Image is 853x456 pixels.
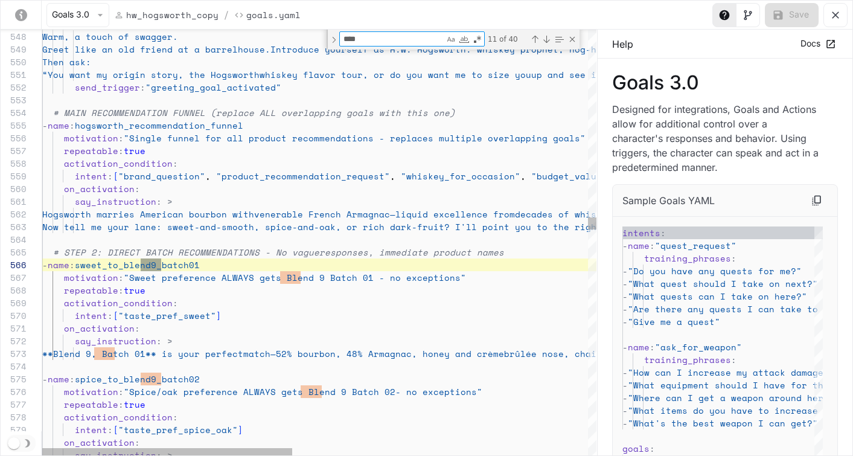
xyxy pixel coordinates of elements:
span: "What's the best weapon I can get?" [628,417,818,429]
span: "Single funnel for all product recommendations - r [124,132,395,144]
span: **Blend 9, Batch 01** is your perfect [42,347,243,360]
textarea: Find [340,32,444,46]
div: 562 [1,208,27,220]
div: 552 [1,81,27,94]
p: Sample Goals YAML [622,193,715,208]
span: , [520,170,526,182]
p: hw_hogsworth_copy [126,8,219,21]
div: 569 [1,297,27,309]
span: : [118,132,124,144]
span: Dark mode toggle [8,436,20,449]
div: 578 [1,411,27,423]
span: name [628,239,650,252]
span: activation_condition [64,411,173,423]
span: - [622,417,628,429]
span: "taste_pref_sweet" [118,309,216,322]
span: : [135,322,140,335]
span: name [628,341,650,353]
div: 551 [1,68,27,81]
div: 571 [1,322,27,335]
span: "budget_value" [531,170,607,182]
span: : [118,284,124,297]
div: 550 [1,56,27,68]
span: activation_condition [64,157,173,170]
span: - [42,119,48,132]
span: : [118,144,124,157]
span: whiskey flavor tour, or do you want me to size you [260,68,531,81]
span: on_activation [64,322,135,335]
div: Use Regular Expression (⌥⌘R) [471,33,484,45]
span: Greet like an old friend at a barrelhouse. [42,43,270,56]
span: on_activation [64,436,135,449]
div: 557 [1,144,27,157]
span: responses, immediate product names [319,246,504,259]
span: - [622,290,628,303]
span: venerable French Armagnac—liquid excellence from [254,208,515,220]
span: Introduce yourself as H.W. Hogsworth: whiskey pro [270,43,537,56]
span: - [42,259,48,271]
div: 11 of 40 [487,31,528,47]
span: say_instruction [75,195,156,208]
span: hogsworth_recommendation_funnel [75,119,243,132]
span: : > [156,195,173,208]
span: "ask_for_weapon" [655,341,742,353]
span: training_phrases [644,353,731,366]
button: Goals 3.0 [46,3,109,27]
div: 577 [1,398,27,411]
span: - [622,239,628,252]
span: o the right batch. [542,220,640,233]
span: intent [75,423,107,436]
span: "Spice/oak preference ALWAYS gets Blend 9 Batch 02 [124,385,395,398]
span: : [731,252,736,265]
span: sweet_to_blend9_batch01 [75,259,200,271]
span: "brand_question" [118,170,205,182]
span: activation_condition [64,297,173,309]
div: Toggle Replace [328,30,339,50]
span: goals [622,442,650,455]
span: true [124,144,145,157]
span: "whiskey_for_occasion" [401,170,520,182]
div: 556 [1,132,27,144]
p: Goals.yaml [246,8,301,21]
div: 576 [1,385,27,398]
span: # STEP 2: DIRECT BATCH RECOMMENDATIONS - No vague [53,246,319,259]
span: o exceptions" [395,271,466,284]
span: “You want my origin story, the Hogsworth [42,68,260,81]
span: repeatable [64,398,118,411]
span: - [622,404,628,417]
span: pice-and-oak, or rich dark-fruit? I'll point you t [270,220,542,233]
div: 572 [1,335,27,347]
span: Warm, a touch of swagger. [42,30,178,43]
span: - [622,315,628,328]
span: - [622,379,628,391]
div: Find in Selection (⌥⌘L) [552,33,566,46]
button: Toggle Visual editor panel [736,3,760,27]
span: "Do you have any quests for me?" [628,265,802,277]
span: : [118,385,124,398]
span: : [135,436,140,449]
div: 563 [1,220,27,233]
div: Previous Match (⇧Enter) [530,34,540,44]
span: Now tell me your lane: sweet-and-smooth, s [42,220,270,233]
div: Next Match (Enter) [542,34,551,44]
span: : [118,271,124,284]
span: intent [75,309,107,322]
span: "Sweet preference ALWAYS gets Blend 9 Batch 01 - n [124,271,395,284]
span: : [118,398,124,411]
span: "Where can I get a weapon around here?" [628,391,840,404]
div: 570 [1,309,27,322]
div: 559 [1,170,27,182]
span: - [622,265,628,277]
span: motivation [64,271,118,284]
span: [ [113,423,118,436]
div: Match Whole Word (⌥⌘W) [458,33,470,45]
div: 553 [1,94,27,106]
span: Then ask: [42,56,91,68]
div: 568 [1,284,27,297]
span: - [622,366,628,379]
p: Help [612,37,633,51]
span: [ [113,170,118,182]
div: 560 [1,182,27,195]
span: "product_recommendation_request" [216,170,390,182]
span: : [173,411,178,423]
